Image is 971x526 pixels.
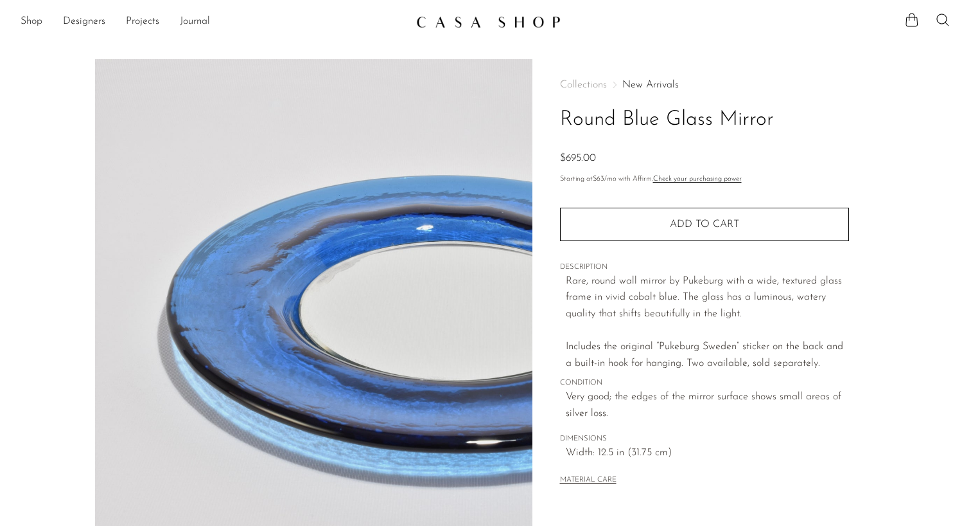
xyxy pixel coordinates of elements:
button: MATERIAL CARE [560,476,617,485]
a: Designers [63,14,105,30]
a: Projects [126,14,159,30]
span: Very good; the edges of the mirror surface shows small areas of silver loss. [566,389,849,422]
span: $695.00 [560,153,596,163]
nav: Desktop navigation [21,11,406,33]
ul: NEW HEADER MENU [21,11,406,33]
a: Check your purchasing power - Learn more about Affirm Financing (opens in modal) [653,176,742,183]
span: Width: 12.5 in (31.75 cm) [566,445,849,462]
a: Journal [180,14,210,30]
nav: Breadcrumbs [560,80,849,90]
span: Collections [560,80,607,90]
button: Add to cart [560,208,849,241]
span: DESCRIPTION [560,262,849,273]
a: Shop [21,14,42,30]
p: Rare, round wall mirror by Pukeburg with a wide, textured glass frame in vivid cobalt blue. The g... [566,273,849,372]
span: $63 [593,176,604,183]
a: New Arrivals [622,80,679,90]
span: CONDITION [560,377,849,389]
span: Add to cart [670,219,739,231]
h1: Round Blue Glass Mirror [560,104,849,136]
p: Starting at /mo with Affirm. [560,174,849,185]
span: DIMENSIONS [560,433,849,445]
